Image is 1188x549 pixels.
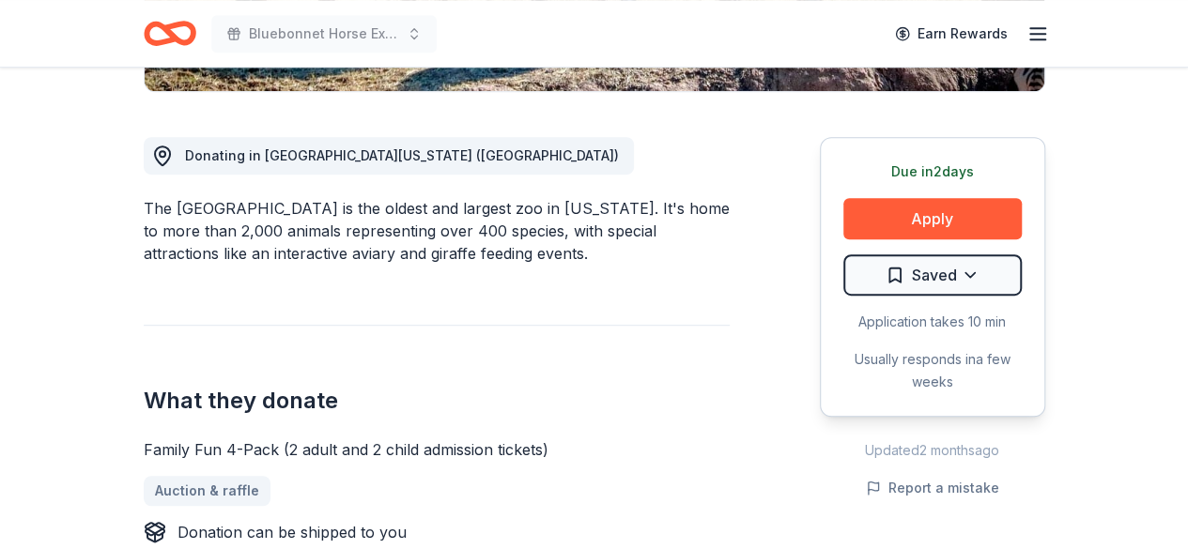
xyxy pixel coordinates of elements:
[843,348,1022,393] div: Usually responds in a few weeks
[843,198,1022,239] button: Apply
[843,254,1022,296] button: Saved
[843,311,1022,333] div: Application takes 10 min
[144,386,730,416] h2: What they donate
[211,15,437,53] button: Bluebonnet Horse Expo & Training Challenge
[185,147,619,163] span: Donating in [GEOGRAPHIC_DATA][US_STATE] ([GEOGRAPHIC_DATA])
[884,17,1019,51] a: Earn Rewards
[144,438,730,461] div: Family Fun 4-Pack (2 adult and 2 child admission tickets)
[144,476,270,506] a: Auction & raffle
[249,23,399,45] span: Bluebonnet Horse Expo & Training Challenge
[912,263,957,287] span: Saved
[177,521,407,543] div: Donation can be shipped to you
[866,477,999,499] button: Report a mistake
[843,160,1022,183] div: Due in 2 days
[820,439,1045,462] div: Updated 2 months ago
[144,11,196,55] a: Home
[144,197,730,265] div: The [GEOGRAPHIC_DATA] is the oldest and largest zoo in [US_STATE]. It's home to more than 2,000 a...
